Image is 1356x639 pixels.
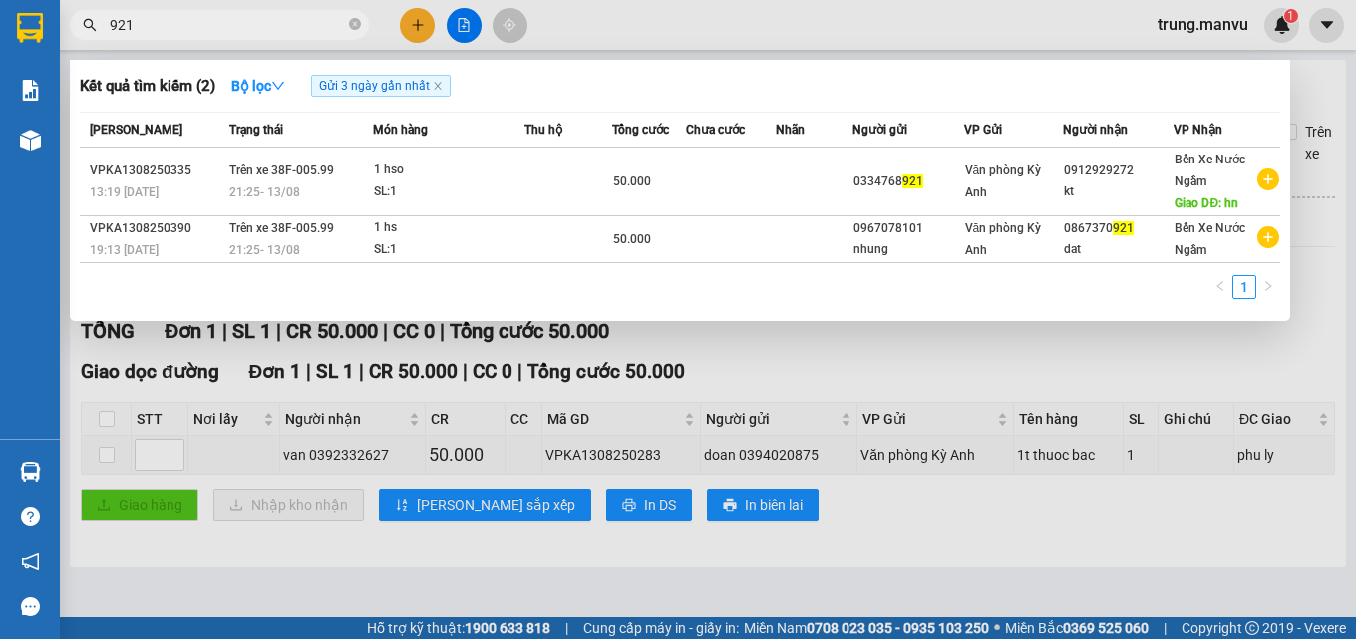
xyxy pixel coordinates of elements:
[1257,226,1279,248] span: plus-circle
[80,76,215,97] h3: Kết quả tìm kiếm ( 2 )
[110,14,345,36] input: Tìm tên, số ĐT hoặc mã đơn
[433,81,443,91] span: close
[524,123,562,137] span: Thu hộ
[853,239,962,260] div: nhung
[311,75,451,97] span: Gửi 3 ngày gần nhất
[853,171,962,192] div: 0334768
[17,13,43,43] img: logo-vxr
[1257,168,1279,190] span: plus-circle
[83,18,97,32] span: search
[373,123,428,137] span: Món hàng
[964,123,1002,137] span: VP Gửi
[271,79,285,93] span: down
[1256,275,1280,299] li: Next Page
[229,221,334,235] span: Trên xe 38F-005.99
[90,185,159,199] span: 13:19 [DATE]
[1063,123,1128,137] span: Người nhận
[21,552,40,571] span: notification
[21,507,40,526] span: question-circle
[90,218,223,239] div: VPKA1308250390
[229,243,300,257] span: 21:25 - 13/08
[21,597,40,616] span: message
[965,163,1042,199] span: Văn phòng Kỳ Anh
[1208,275,1232,299] li: Previous Page
[1232,275,1256,299] li: 1
[1113,221,1134,235] span: 921
[374,217,523,239] div: 1 hs
[1175,196,1238,210] span: Giao DĐ: hn
[686,123,745,137] span: Chưa cước
[613,232,651,246] span: 50.000
[1175,221,1245,257] span: Bến Xe Nước Ngầm
[902,174,923,188] span: 921
[374,181,523,203] div: SL: 1
[374,160,523,181] div: 1 hso
[1064,239,1173,260] div: dat
[349,16,361,35] span: close-circle
[1214,280,1226,292] span: left
[613,174,651,188] span: 50.000
[852,123,907,137] span: Người gửi
[20,80,41,101] img: solution-icon
[612,123,669,137] span: Tổng cước
[229,123,283,137] span: Trạng thái
[90,243,159,257] span: 19:13 [DATE]
[1256,275,1280,299] button: right
[20,462,41,482] img: warehouse-icon
[90,123,182,137] span: [PERSON_NAME]
[1208,275,1232,299] button: left
[1175,153,1245,188] span: Bến Xe Nước Ngầm
[853,218,962,239] div: 0967078101
[231,78,285,94] strong: Bộ lọc
[374,239,523,261] div: SL: 1
[20,130,41,151] img: warehouse-icon
[90,160,223,181] div: VPKA1308250335
[1174,123,1222,137] span: VP Nhận
[965,221,1042,257] span: Văn phòng Kỳ Anh
[1064,160,1173,181] div: 0912929272
[1262,280,1274,292] span: right
[229,163,334,177] span: Trên xe 38F-005.99
[349,18,361,30] span: close-circle
[1064,181,1173,202] div: kt
[229,185,300,199] span: 21:25 - 13/08
[215,70,301,102] button: Bộ lọcdown
[776,123,805,137] span: Nhãn
[1233,276,1255,298] a: 1
[1064,218,1173,239] div: 0867370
